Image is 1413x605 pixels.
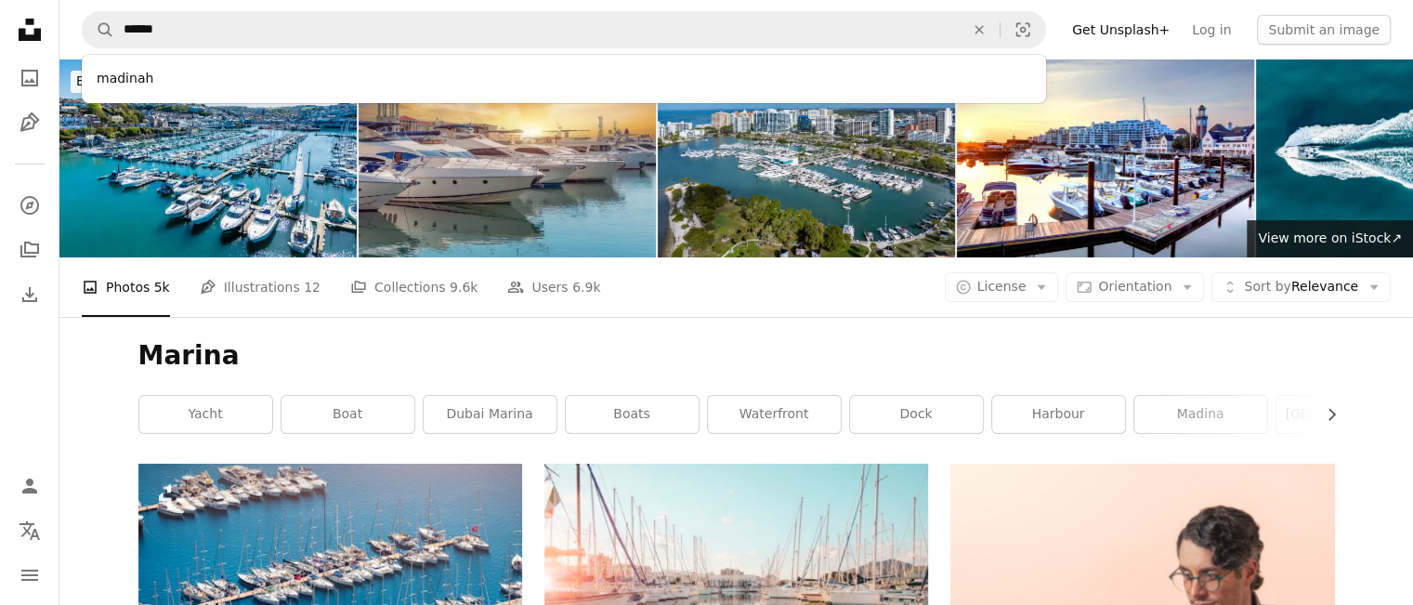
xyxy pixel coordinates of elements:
a: madina [1134,396,1267,433]
button: Clear [959,12,1000,47]
span: 6.9k [572,277,600,297]
a: Log in [1181,15,1242,45]
img: Marina Bay in Quincy, Massachusetts [957,59,1254,257]
span: 9.6k [450,277,478,297]
button: Submit an image [1257,15,1391,45]
a: View more on iStock↗ [1247,220,1413,257]
span: Relevance [1244,278,1358,296]
button: Search Unsplash [83,12,114,47]
a: Collections [11,231,48,269]
img: Sarasota, Florida Skyline, Island and Marina [658,59,955,257]
span: Sort by [1244,279,1290,294]
h1: Marina [138,339,1335,373]
button: Sort byRelevance [1211,272,1391,302]
a: Log in / Sign up [11,467,48,505]
a: Get Unsplash+ [1061,15,1181,45]
div: madinah [82,62,1046,96]
a: Users 6.9k [507,257,600,317]
span: Browse premium images on iStock | [76,73,306,88]
button: Orientation [1066,272,1204,302]
button: Language [11,512,48,549]
a: Aerial view of the luxurious marina port with expensive parked yachts and cruise boats. Seaside h... [138,583,522,599]
a: boat [281,396,414,433]
span: 20% off at iStock ↗ [76,73,428,88]
a: Browse premium images on iStock|20% off at iStock↗ [59,59,445,104]
a: harbour [992,396,1125,433]
button: Menu [11,557,48,594]
a: dubai marina [424,396,556,433]
a: dock [850,396,983,433]
span: 12 [304,277,321,297]
a: Illustrations [11,104,48,141]
a: Home — Unsplash [11,11,48,52]
span: View more on iStock ↗ [1258,230,1402,245]
a: Illustrations 12 [200,257,321,317]
form: Find visuals sitewide [82,11,1046,48]
button: scroll list to the right [1315,396,1335,433]
a: Explore [11,187,48,224]
a: Collections 9.6k [350,257,478,317]
a: boats [566,396,699,433]
img: The blue water reflects orange sunset sky. Rows of sailing yachts, motor boats and fishing boats.... [359,59,656,257]
a: [GEOGRAPHIC_DATA] [1276,396,1409,433]
span: Orientation [1098,279,1171,294]
a: Download History [11,276,48,313]
button: License [945,272,1059,302]
img: Brixham harbour England with sailing barges [59,59,357,257]
a: yacht [139,396,272,433]
a: waterfront [708,396,841,433]
a: Photos [11,59,48,97]
a: white sailboat in body of water during daytime [544,583,928,599]
span: License [977,279,1027,294]
button: Visual search [1001,12,1045,47]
